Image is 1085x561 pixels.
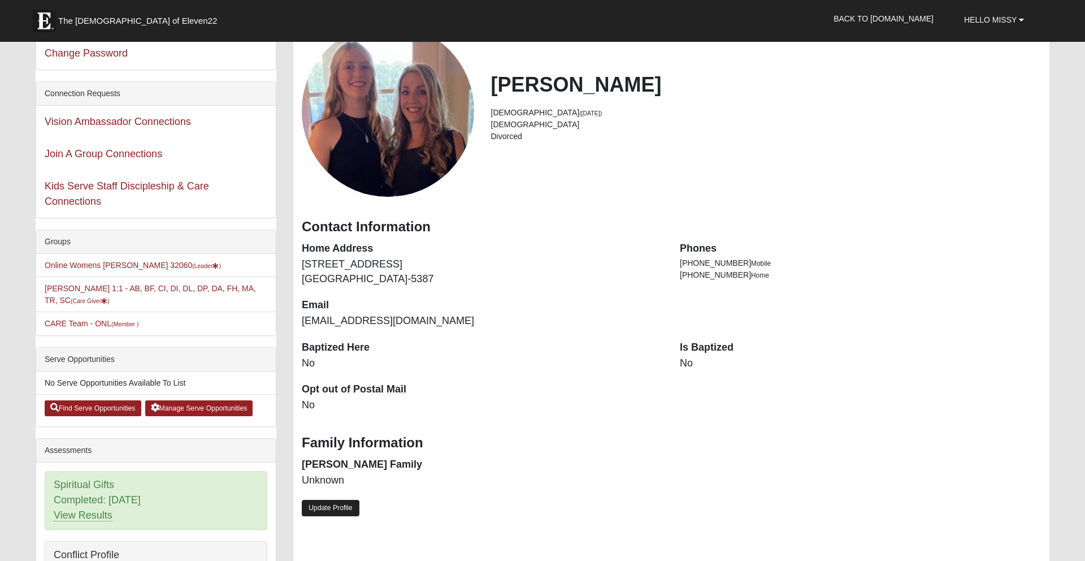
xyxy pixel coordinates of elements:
[302,219,1041,235] h3: Contact Information
[45,284,256,305] a: [PERSON_NAME] 1:1 - AB, BF, CI, DI, DL, DP, DA, FH, MA, TR, SC(Care Giver)
[36,82,276,106] div: Connection Requests
[36,439,276,463] div: Assessments
[491,72,1041,97] h2: [PERSON_NAME]
[36,230,276,254] div: Groups
[45,180,209,207] a: Kids Serve Staff Discipleship & Care Connections
[302,298,663,313] dt: Email
[45,148,162,159] a: Join A Group Connections
[302,458,663,472] dt: [PERSON_NAME] Family
[302,314,663,329] dd: [EMAIL_ADDRESS][DOMAIN_NAME]
[579,110,602,116] small: ([DATE])
[71,297,110,304] small: (Care Giver )
[27,4,253,32] a: The [DEMOGRAPHIC_DATA] of Eleven22
[36,372,276,395] li: No Serve Opportunities Available To List
[680,241,1041,256] dt: Phones
[45,319,138,328] a: CARE Team - ONL(Member )
[680,257,1041,269] li: [PHONE_NUMBER]
[302,340,663,355] dt: Baptized Here
[680,356,1041,371] dd: No
[45,116,191,127] a: Vision Ambassador Connections
[751,260,771,267] span: Mobile
[302,435,1041,451] h3: Family Information
[491,119,1041,131] li: [DEMOGRAPHIC_DATA]
[192,262,221,269] small: (Leader )
[491,107,1041,119] li: [DEMOGRAPHIC_DATA]
[302,241,663,256] dt: Home Address
[111,321,138,327] small: (Member )
[302,473,663,488] dd: Unknown
[45,48,128,59] a: Change Password
[680,340,1041,355] dt: Is Baptized
[956,6,1032,34] a: Hello Missy
[302,257,663,286] dd: [STREET_ADDRESS] [GEOGRAPHIC_DATA]-5387
[33,10,55,32] img: Eleven22 logo
[680,269,1041,281] li: [PHONE_NUMBER]
[45,261,221,270] a: Online Womens [PERSON_NAME] 32060(Leader)
[302,24,474,197] a: View Fullsize Photo
[302,398,663,413] dd: No
[751,271,769,279] span: Home
[45,400,141,416] a: Find Serve Opportunities
[58,15,217,27] span: The [DEMOGRAPHIC_DATA] of Eleven22
[145,400,253,416] a: Manage Serve Opportunities
[302,500,359,516] a: Update Profile
[302,356,663,371] dd: No
[302,382,663,397] dt: Opt out of Postal Mail
[54,510,112,521] a: View Results
[45,472,267,529] div: Spiritual Gifts Completed: [DATE]
[36,348,276,372] div: Serve Opportunities
[964,15,1017,24] span: Hello Missy
[491,131,1041,143] li: Divorced
[825,5,942,33] a: Back to [DOMAIN_NAME]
